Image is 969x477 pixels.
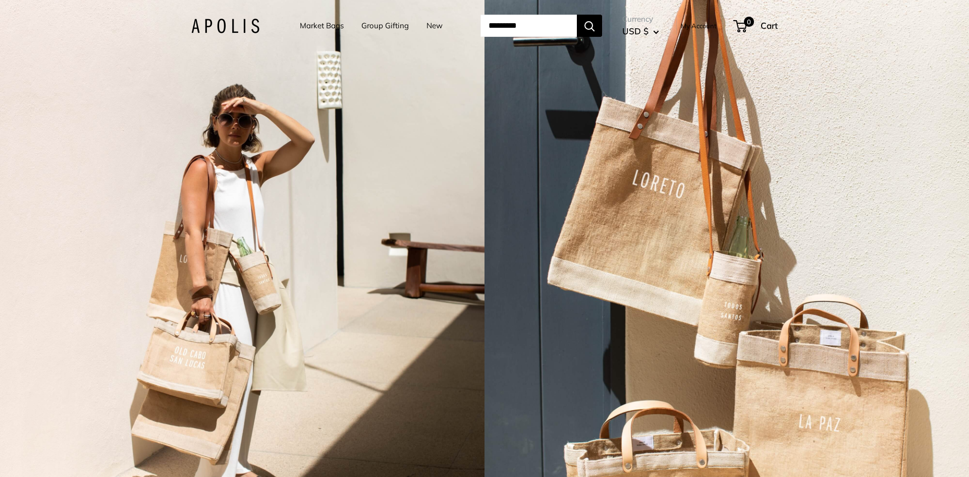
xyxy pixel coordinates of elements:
[300,19,344,33] a: Market Bags
[744,17,754,27] span: 0
[761,20,778,31] span: Cart
[480,15,577,37] input: Search...
[361,19,409,33] a: Group Gifting
[577,15,602,37] button: Search
[622,12,659,26] span: Currency
[622,23,659,39] button: USD $
[426,19,443,33] a: New
[681,20,717,32] a: My Account
[191,19,259,33] img: Apolis
[622,26,649,36] span: USD $
[734,18,778,34] a: 0 Cart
